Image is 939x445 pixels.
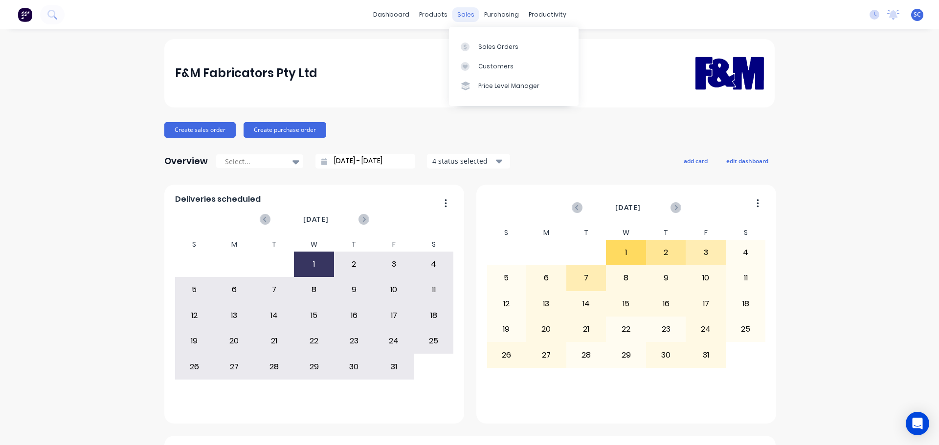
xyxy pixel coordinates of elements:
[726,240,765,265] div: 4
[294,303,334,328] div: 15
[414,303,453,328] div: 18
[215,354,254,379] div: 27
[255,303,294,328] div: 14
[647,342,686,367] div: 30
[606,226,646,240] div: W
[449,76,579,96] a: Price Level Manager
[335,303,374,328] div: 16
[527,317,566,341] div: 20
[175,237,215,252] div: S
[606,292,646,316] div: 15
[726,317,765,341] div: 25
[368,7,414,22] a: dashboard
[726,292,765,316] div: 18
[686,240,725,265] div: 3
[449,57,579,76] a: Customers
[255,354,294,379] div: 28
[244,122,326,138] button: Create purchase order
[524,7,571,22] div: productivity
[686,317,725,341] div: 24
[414,237,454,252] div: S
[695,42,764,104] img: F&M Fabricators Pty Ltd
[647,317,686,341] div: 23
[164,151,208,171] div: Overview
[374,237,414,252] div: F
[175,303,214,328] div: 12
[294,329,334,353] div: 22
[478,82,539,90] div: Price Level Manager
[294,237,334,252] div: W
[18,7,32,22] img: Factory
[726,226,766,240] div: S
[335,354,374,379] div: 30
[567,292,606,316] div: 14
[686,266,725,290] div: 10
[527,342,566,367] div: 27
[606,317,646,341] div: 22
[606,240,646,265] div: 1
[720,154,775,167] button: edit dashboard
[335,329,374,353] div: 23
[686,292,725,316] div: 17
[334,237,374,252] div: T
[647,292,686,316] div: 16
[374,354,413,379] div: 31
[414,277,453,302] div: 11
[175,64,317,83] div: F&M Fabricators Pty Ltd
[487,317,526,341] div: 19
[606,266,646,290] div: 8
[726,266,765,290] div: 11
[374,252,413,276] div: 3
[686,226,726,240] div: F
[175,277,214,302] div: 5
[432,156,494,166] div: 4 status selected
[215,277,254,302] div: 6
[647,266,686,290] div: 9
[175,329,214,353] div: 19
[487,292,526,316] div: 12
[646,226,686,240] div: T
[335,277,374,302] div: 9
[175,354,214,379] div: 26
[677,154,714,167] button: add card
[566,226,606,240] div: T
[374,329,413,353] div: 24
[164,122,236,138] button: Create sales order
[414,329,453,353] div: 25
[294,252,334,276] div: 1
[615,202,641,213] span: [DATE]
[906,412,929,435] div: Open Intercom Messenger
[427,154,510,169] button: 4 status selected
[567,342,606,367] div: 28
[686,342,725,367] div: 31
[175,193,261,205] span: Deliveries scheduled
[647,240,686,265] div: 2
[487,226,527,240] div: S
[487,342,526,367] div: 26
[606,342,646,367] div: 29
[374,303,413,328] div: 17
[414,7,452,22] div: products
[567,317,606,341] div: 21
[914,10,921,19] span: SC
[215,329,254,353] div: 20
[294,354,334,379] div: 29
[303,214,329,225] span: [DATE]
[449,37,579,56] a: Sales Orders
[335,252,374,276] div: 2
[254,237,294,252] div: T
[214,237,254,252] div: M
[567,266,606,290] div: 7
[215,303,254,328] div: 13
[527,266,566,290] div: 6
[414,252,453,276] div: 4
[526,226,566,240] div: M
[487,266,526,290] div: 5
[452,7,479,22] div: sales
[478,42,518,51] div: Sales Orders
[255,277,294,302] div: 7
[527,292,566,316] div: 13
[255,329,294,353] div: 21
[478,62,514,71] div: Customers
[374,277,413,302] div: 10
